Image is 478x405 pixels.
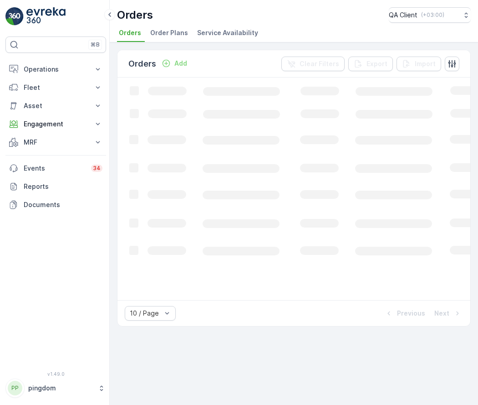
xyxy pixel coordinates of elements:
[24,164,86,173] p: Events
[397,57,441,71] button: Import
[5,196,106,214] a: Documents
[91,41,100,48] p: ⌘B
[5,115,106,133] button: Engagement
[5,78,106,97] button: Fleet
[389,7,471,23] button: QA Client(+03:00)
[24,101,88,110] p: Asset
[93,165,101,172] p: 34
[281,57,345,71] button: Clear Filters
[348,57,393,71] button: Export
[383,308,426,319] button: Previous
[197,28,258,37] span: Service Availability
[24,200,102,209] p: Documents
[24,65,88,74] p: Operations
[5,159,106,177] a: Events34
[5,7,24,26] img: logo
[158,58,191,69] button: Add
[5,379,106,398] button: PPpingdom
[300,59,339,68] p: Clear Filters
[415,59,436,68] p: Import
[28,384,93,393] p: pingdom
[433,308,463,319] button: Next
[5,97,106,115] button: Asset
[397,309,425,318] p: Previous
[24,182,102,191] p: Reports
[8,381,22,395] div: PP
[5,60,106,78] button: Operations
[5,371,106,377] span: v 1.49.0
[389,10,417,20] p: QA Client
[26,7,66,26] img: logo_light-DOdMpM7g.png
[5,133,106,151] button: MRF
[24,138,88,147] p: MRF
[421,11,444,19] p: ( +03:00 )
[128,57,156,70] p: Orders
[119,28,141,37] span: Orders
[24,83,88,92] p: Fleet
[117,8,153,22] p: Orders
[366,59,387,68] p: Export
[5,177,106,196] a: Reports
[24,119,88,129] p: Engagement
[150,28,188,37] span: Order Plans
[174,59,187,68] p: Add
[434,309,449,318] p: Next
